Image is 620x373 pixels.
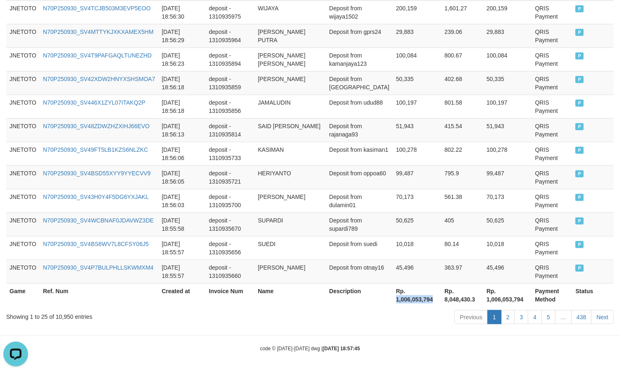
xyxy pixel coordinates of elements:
td: QRIS Payment [532,213,572,236]
td: HERIYANTO [254,165,326,189]
a: N70P250930_SV4BS6WV7L8CFSY06J5 [43,241,149,247]
td: [DATE] 18:56:18 [159,71,206,95]
td: deposit - 1310935814 [206,118,255,142]
td: [DATE] 18:56:05 [159,165,206,189]
td: [DATE] 18:56:30 [159,0,206,24]
span: PAID [575,29,584,36]
td: [DATE] 18:55:58 [159,213,206,236]
td: Deposit from [GEOGRAPHIC_DATA] [326,71,393,95]
a: N70P250930_SV49FT5LB1KZS6NLZKC [43,146,148,153]
td: QRIS Payment [532,236,572,260]
td: 10,018 [393,236,442,260]
a: 2 [501,310,515,324]
td: 51,943 [393,118,442,142]
td: 51,943 [483,118,532,142]
td: deposit - 1310935856 [206,95,255,118]
td: 795.9 [441,165,483,189]
td: Deposit from suedi [326,236,393,260]
a: Next [591,310,614,324]
span: PAID [575,5,584,12]
a: N70P250930_SV42XDW2HNYXSHSMOA7 [43,76,155,82]
td: JAMALUDIN [254,95,326,118]
td: 70,173 [393,189,442,213]
td: deposit - 1310935975 [206,0,255,24]
td: Deposit from supardi789 [326,213,393,236]
a: N70P250930_SV4P7BULPHLLSKWMXM4 [43,264,154,271]
td: 100,084 [483,48,532,71]
td: 363.97 [441,260,483,283]
td: 561.38 [441,189,483,213]
a: N70P250930_SV4T9PAFGAQLTUNEZHD [43,52,152,59]
td: 29,883 [393,24,442,48]
td: 801.58 [441,95,483,118]
td: 50,625 [483,213,532,236]
td: JNETOTO [6,189,40,213]
a: N70P250930_SV48ZDWZHZXIHJ66EVO [43,123,150,129]
td: Deposit from kamanjaya123 [326,48,393,71]
a: 4 [528,310,542,324]
td: JNETOTO [6,71,40,95]
td: JNETOTO [6,142,40,165]
td: [DATE] 18:55:57 [159,236,206,260]
td: JNETOTO [6,95,40,118]
td: deposit - 1310935859 [206,71,255,95]
td: [PERSON_NAME] [PERSON_NAME] [254,48,326,71]
td: 100,278 [393,142,442,165]
span: PAID [575,218,584,225]
td: Deposit from otnay16 [326,260,393,283]
td: 200,159 [393,0,442,24]
td: 50,335 [393,71,442,95]
th: Description [326,283,393,307]
td: JNETOTO [6,260,40,283]
td: QRIS Payment [532,118,572,142]
span: PAID [575,76,584,83]
td: deposit - 1310935660 [206,260,255,283]
span: PAID [575,123,584,130]
td: JNETOTO [6,165,40,189]
td: JNETOTO [6,213,40,236]
td: QRIS Payment [532,260,572,283]
span: PAID [575,170,584,177]
div: Showing 1 to 25 of 10,950 entries [6,309,252,321]
td: 50,335 [483,71,532,95]
td: deposit - 1310935670 [206,213,255,236]
td: 99,487 [393,165,442,189]
td: 29,883 [483,24,532,48]
td: QRIS Payment [532,165,572,189]
td: 45,496 [393,260,442,283]
td: JNETOTO [6,236,40,260]
td: Deposit from kasiman1 [326,142,393,165]
td: 100,084 [393,48,442,71]
td: Deposit from gprs24 [326,24,393,48]
td: JNETOTO [6,48,40,71]
td: SUEDI [254,236,326,260]
th: Created at [159,283,206,307]
td: 45,496 [483,260,532,283]
a: N70P250930_SV43H0Y4F5DG6YXJAKL [43,194,149,200]
td: QRIS Payment [532,48,572,71]
span: PAID [575,265,584,272]
a: N70P250930_SV446X1ZYL07ITAKQ2P [43,99,145,106]
td: [PERSON_NAME] PUTRA [254,24,326,48]
td: 405 [441,213,483,236]
td: 802.22 [441,142,483,165]
td: 415.54 [441,118,483,142]
td: deposit - 1310935656 [206,236,255,260]
td: 800.67 [441,48,483,71]
td: SAID [PERSON_NAME] [254,118,326,142]
a: … [555,310,572,324]
th: Invoice Num [206,283,255,307]
a: N70P250930_SV4MTTYKJXKXAMEX5HM [43,29,154,35]
span: PAID [575,241,584,248]
td: 50,625 [393,213,442,236]
th: Status [572,283,614,307]
td: QRIS Payment [532,24,572,48]
span: PAID [575,53,584,60]
td: QRIS Payment [532,189,572,213]
td: 100,278 [483,142,532,165]
td: 402.68 [441,71,483,95]
td: QRIS Payment [532,95,572,118]
td: QRIS Payment [532,0,572,24]
td: 100,197 [393,95,442,118]
td: JNETOTO [6,0,40,24]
